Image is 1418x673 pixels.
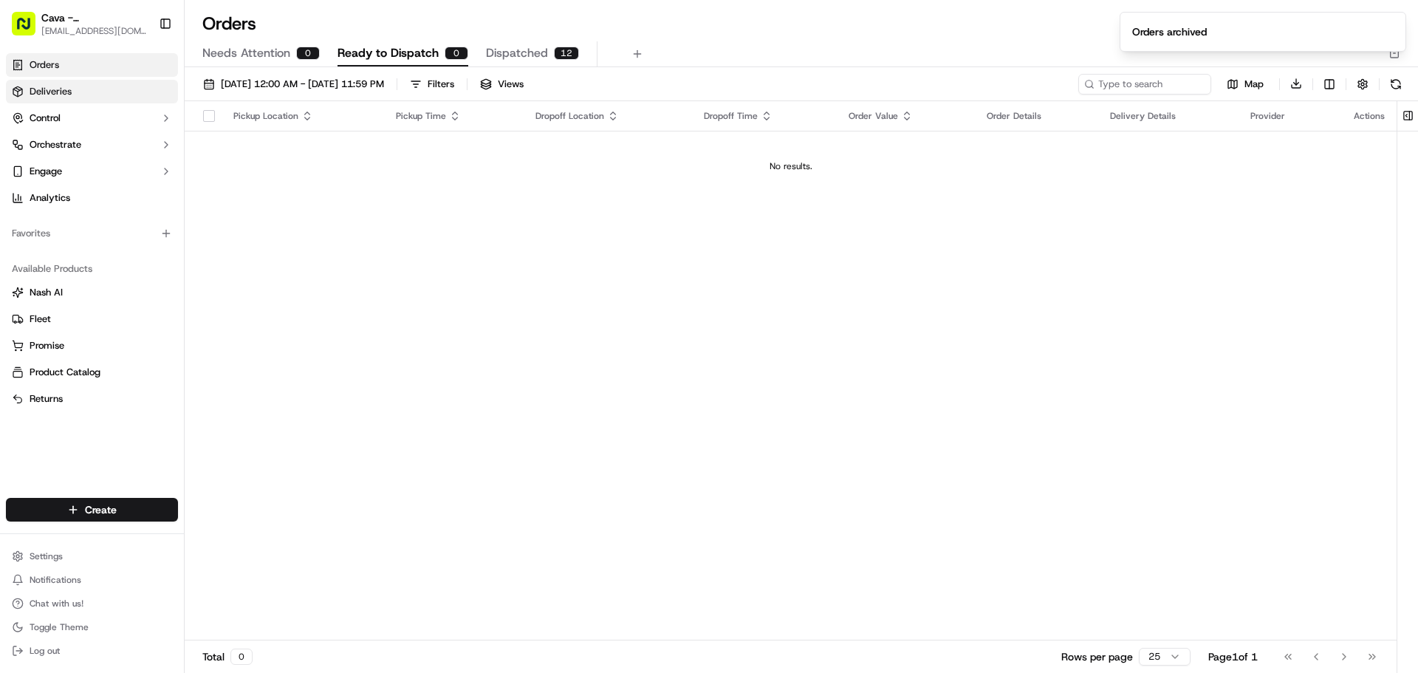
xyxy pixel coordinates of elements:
div: Delivery Details [1110,110,1227,122]
div: Actions [1354,110,1385,122]
button: Filters [403,74,461,95]
p: Welcome 👋 [15,59,269,83]
button: Engage [6,160,178,183]
span: Orders [30,58,59,72]
div: Filters [428,78,454,91]
span: Create [85,502,117,517]
button: Cava - [GEOGRAPHIC_DATA][EMAIL_ADDRESS][DOMAIN_NAME] [6,6,153,41]
span: Log out [30,645,60,657]
span: Chat with us! [30,598,83,609]
div: Total [202,649,253,665]
button: Log out [6,640,178,661]
a: 📗Knowledge Base [9,324,119,351]
div: Dropoff Time [704,110,825,122]
a: Orders [6,53,178,77]
span: Nash AI [30,286,63,299]
button: Cava - [GEOGRAPHIC_DATA] [41,10,147,25]
span: • [160,229,165,241]
img: Nash [15,15,44,44]
div: Order Value [849,110,963,122]
button: [EMAIL_ADDRESS][DOMAIN_NAME] [41,25,147,37]
span: [DATE] [131,269,161,281]
button: Toggle Theme [6,617,178,638]
span: API Documentation [140,330,237,345]
input: Type to search [1078,74,1211,95]
button: Start new chat [251,146,269,163]
span: • [123,269,128,281]
img: Wisdom Oko [15,215,38,244]
a: Nash AI [12,286,172,299]
div: Order Details [987,110,1086,122]
button: Create [6,498,178,522]
span: Settings [30,550,63,562]
img: 1736555255976-a54dd68f-1ca7-489b-9aae-adbdc363a1c4 [15,141,41,168]
a: Product Catalog [12,366,172,379]
div: 0 [230,649,253,665]
img: 1736555255976-a54dd68f-1ca7-489b-9aae-adbdc363a1c4 [30,270,41,281]
span: Promise [30,339,64,352]
div: No results. [191,160,1391,172]
button: Map [1217,75,1273,93]
img: 1736555255976-a54dd68f-1ca7-489b-9aae-adbdc363a1c4 [30,230,41,242]
a: Promise [12,339,172,352]
a: Fleet [12,312,172,326]
button: Promise [6,334,178,358]
button: Returns [6,387,178,411]
button: Fleet [6,307,178,331]
span: Control [30,112,61,125]
div: 0 [445,47,468,60]
div: Start new chat [66,141,242,156]
span: [DATE] 12:00 AM - [DATE] 11:59 PM [221,78,384,91]
div: Past conversations [15,192,99,204]
button: Notifications [6,570,178,590]
span: Needs Attention [202,44,290,62]
a: Returns [12,392,172,406]
div: Available Products [6,257,178,281]
a: Powered byPylon [104,366,179,378]
span: Returns [30,392,63,406]
div: Page 1 of 1 [1208,649,1258,664]
button: Nash AI [6,281,178,304]
span: Fleet [30,312,51,326]
span: Engage [30,165,62,178]
div: 12 [554,47,579,60]
a: Analytics [6,186,178,210]
a: 💻API Documentation [119,324,243,351]
span: Toggle Theme [30,621,89,633]
span: [PERSON_NAME] [46,269,120,281]
button: Views [473,74,530,95]
button: Orchestrate [6,133,178,157]
button: [DATE] 12:00 AM - [DATE] 11:59 PM [196,74,391,95]
span: Deliveries [30,85,72,98]
p: Rows per page [1061,649,1133,664]
button: See all [229,189,269,207]
h1: Orders [202,12,256,35]
span: Map [1244,78,1264,91]
button: Control [6,106,178,130]
button: Chat with us! [6,593,178,614]
span: Dispatched [486,44,548,62]
div: Dropoff Location [535,110,680,122]
div: Pickup Time [396,110,512,122]
div: Favorites [6,222,178,245]
img: Grace Nketiah [15,255,38,279]
a: Deliveries [6,80,178,103]
span: Orchestrate [30,138,81,151]
div: 📗 [15,332,27,344]
span: Analytics [30,191,70,205]
span: Pylon [147,366,179,378]
input: Got a question? Start typing here... [38,95,266,111]
span: Knowledge Base [30,330,113,345]
div: Provider [1250,110,1330,122]
span: Notifications [30,574,81,586]
div: 💻 [125,332,137,344]
span: Views [498,78,524,91]
button: Settings [6,546,178,567]
div: We're available if you need us! [66,156,203,168]
div: 0 [296,47,320,60]
span: Product Catalog [30,366,100,379]
button: Refresh [1386,74,1406,95]
button: Product Catalog [6,361,178,384]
